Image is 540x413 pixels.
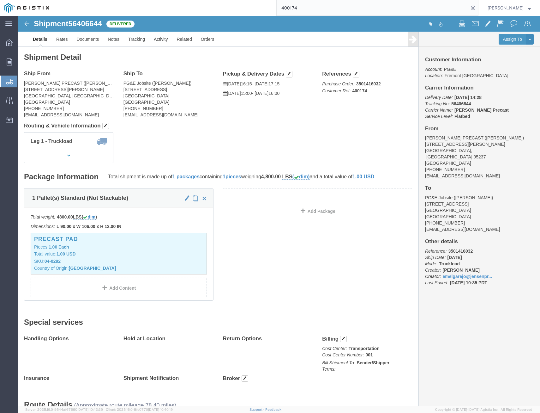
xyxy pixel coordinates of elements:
span: [DATE] 10:42:29 [77,408,103,411]
img: logo [4,3,49,13]
a: Feedback [265,408,281,411]
iframe: FS Legacy Container [18,16,540,406]
span: [DATE] 10:40:19 [148,408,173,411]
a: Support [249,408,265,411]
span: Client: 2025.16.0-8fc0770 [106,408,173,411]
span: Server: 2025.16.0-9544af67660 [25,408,103,411]
button: [PERSON_NAME] [487,4,531,12]
span: Leilani Castellanos [488,4,524,11]
input: Search for shipment number, reference number [277,0,469,15]
span: Copyright © [DATE]-[DATE] Agistix Inc., All Rights Reserved [435,407,532,412]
